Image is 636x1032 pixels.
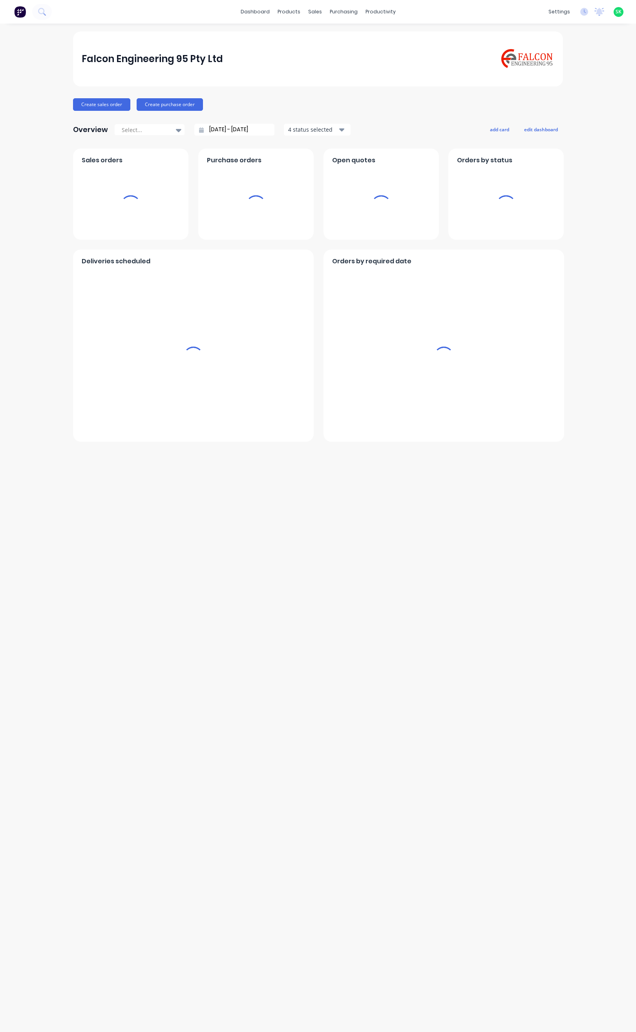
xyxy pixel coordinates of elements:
[284,124,351,136] button: 4 status selected
[73,98,130,111] button: Create sales order
[73,122,108,138] div: Overview
[137,98,203,111] button: Create purchase order
[237,6,274,18] a: dashboard
[82,257,150,266] span: Deliveries scheduled
[545,6,574,18] div: settings
[485,124,514,134] button: add card
[519,124,563,134] button: edit dashboard
[82,156,122,165] span: Sales orders
[457,156,512,165] span: Orders by status
[332,257,411,266] span: Orders by required date
[304,6,326,18] div: sales
[82,51,223,67] div: Falcon Engineering 95 Pty Ltd
[362,6,400,18] div: productivity
[274,6,304,18] div: products
[499,48,554,70] img: Falcon Engineering 95 Pty Ltd
[332,156,375,165] span: Open quotes
[288,125,338,134] div: 4 status selected
[616,8,621,15] span: SK
[14,6,26,18] img: Factory
[207,156,261,165] span: Purchase orders
[326,6,362,18] div: purchasing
